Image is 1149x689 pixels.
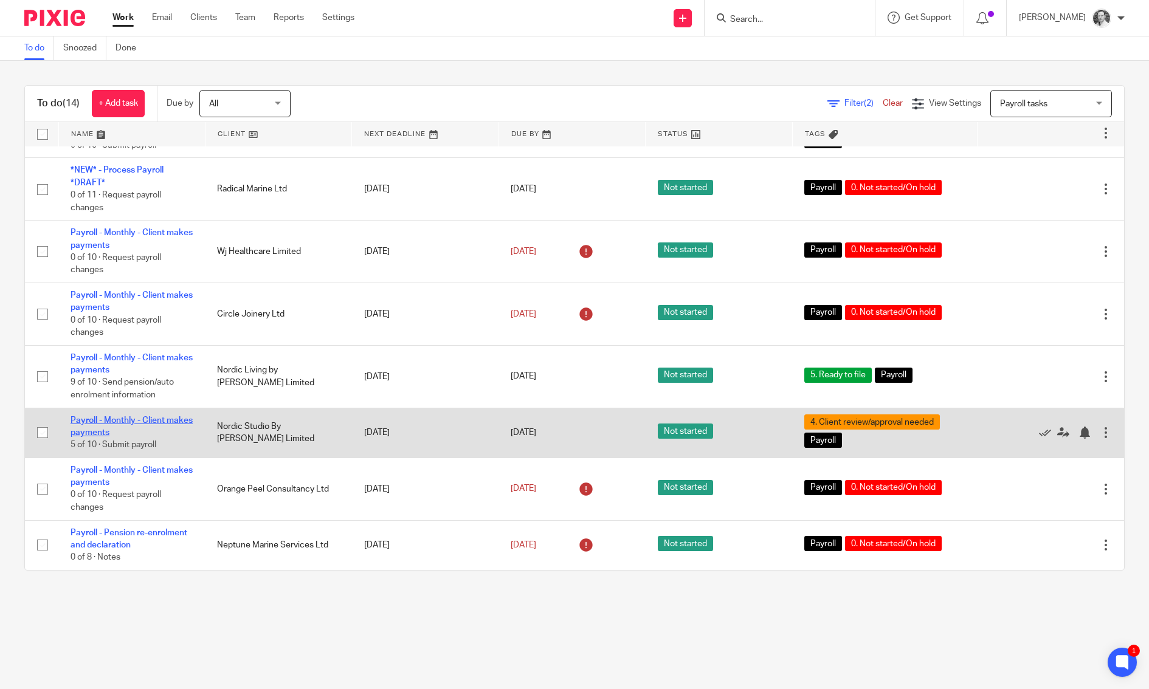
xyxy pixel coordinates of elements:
span: Not started [658,368,713,383]
span: 4. Client review/approval needed [804,414,940,430]
span: (2) [864,99,874,108]
span: Payroll [875,368,913,383]
a: + Add task [92,90,145,117]
span: Payroll [804,180,842,195]
span: 0 of 11 · Request payroll changes [71,191,161,212]
span: 5 of 10 · Submit payroll [71,440,156,449]
span: Payroll [804,480,842,495]
img: Rod%202%20Small.jpg [1092,9,1111,28]
a: To do [24,36,54,60]
span: [DATE] [511,541,536,549]
span: Payroll [804,433,842,448]
span: 9 of 10 · Send pension/auto enrolment information [71,379,174,400]
h1: To do [37,97,80,110]
a: Payroll - Monthly - Client makes payments [71,466,193,487]
a: Team [235,12,255,24]
td: [DATE] [352,408,499,458]
td: Wj Healthcare Limited [205,221,351,283]
span: [DATE] [511,247,536,256]
td: Neptune Marine Services Ltd [205,520,351,570]
span: View Settings [929,99,981,108]
a: Snoozed [63,36,106,60]
span: Not started [658,305,713,320]
p: [PERSON_NAME] [1019,12,1086,24]
span: Not started [658,536,713,551]
p: Due by [167,97,193,109]
span: Tags [805,131,826,137]
a: Payroll - Monthly - Client makes payments [71,416,193,437]
span: 0 of 8 · Notes [71,553,120,561]
span: 5. Ready to file [804,368,872,383]
td: [DATE] [352,520,499,570]
a: Payroll - Monthly - Client makes payments [71,354,193,374]
input: Search [729,15,838,26]
span: Payroll [804,305,842,320]
span: 0 of 10 · Request payroll changes [71,316,161,337]
a: Email [152,12,172,24]
span: Filter [844,99,883,108]
a: *NEW* - Process Payroll *DRAFT* [71,166,164,187]
span: Get Support [905,13,951,22]
span: (14) [63,98,80,108]
td: [DATE] [352,221,499,283]
a: Settings [322,12,354,24]
span: Not started [658,423,713,439]
a: Done [116,36,145,60]
span: Payroll tasks [1000,100,1047,108]
a: Clients [190,12,217,24]
a: Mark as done [1039,427,1057,439]
a: Payroll - Monthly - Client makes payments [71,291,193,312]
span: [DATE] [511,428,536,437]
td: Nordic Living by [PERSON_NAME] Limited [205,345,351,408]
a: Payroll - Monthly - Client makes payments [71,228,193,249]
span: 0 of 10 · Request payroll changes [71,253,161,275]
span: [DATE] [511,372,536,381]
img: Pixie [24,10,85,26]
span: [DATE] [511,310,536,318]
td: [DATE] [352,458,499,520]
span: Payroll [804,536,842,551]
a: Work [112,12,134,24]
span: [DATE] [511,185,536,193]
span: 0. Not started/On hold [845,180,942,195]
td: Circle Joinery Ltd [205,283,351,346]
span: Not started [658,480,713,495]
div: 1 [1128,645,1140,657]
td: Radical Marine Ltd [205,158,351,221]
span: 0. Not started/On hold [845,242,942,258]
span: Not started [658,180,713,195]
td: Orange Peel Consultancy Ltd [205,458,351,520]
a: Payroll - Pension re-enrolment and declaration [71,529,187,549]
span: 0. Not started/On hold [845,480,942,495]
span: 0 of 10 · Request payroll changes [71,491,161,512]
a: Clear [883,99,903,108]
span: [DATE] [511,485,536,493]
span: All [209,100,218,108]
span: 0. Not started/On hold [845,305,942,320]
span: Not started [658,242,713,258]
a: Reports [274,12,304,24]
td: Nordic Studio By [PERSON_NAME] Limited [205,408,351,458]
span: Payroll [804,242,842,258]
span: 0. Not started/On hold [845,536,942,551]
td: [DATE] [352,158,499,221]
td: [DATE] [352,283,499,346]
td: [DATE] [352,345,499,408]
